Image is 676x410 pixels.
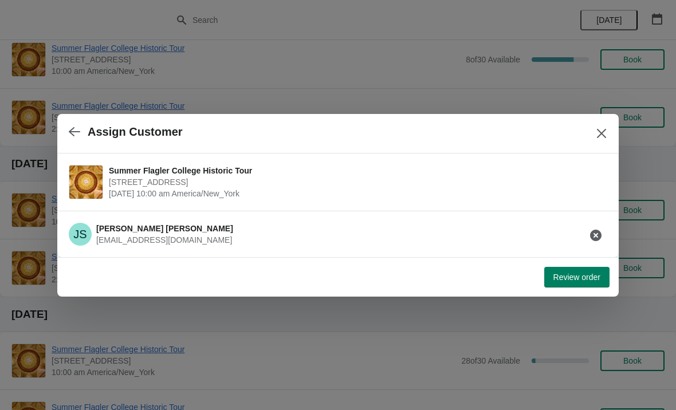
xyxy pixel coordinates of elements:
text: JS [73,228,87,241]
h2: Assign Customer [88,125,183,139]
span: Summer Flagler College Historic Tour [109,165,602,176]
img: Summer Flagler College Historic Tour | 74 King Street, St. Augustine, FL, USA | August 31 | 10:00... [69,165,103,199]
span: Review order [553,273,600,282]
button: Close [591,123,612,144]
span: [PERSON_NAME] [PERSON_NAME] [96,224,233,233]
span: [DATE] 10:00 am America/New_York [109,188,602,199]
button: Review order [544,267,610,287]
span: [EMAIL_ADDRESS][DOMAIN_NAME] [96,235,232,245]
span: Jessica [69,223,92,246]
span: [STREET_ADDRESS] [109,176,602,188]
